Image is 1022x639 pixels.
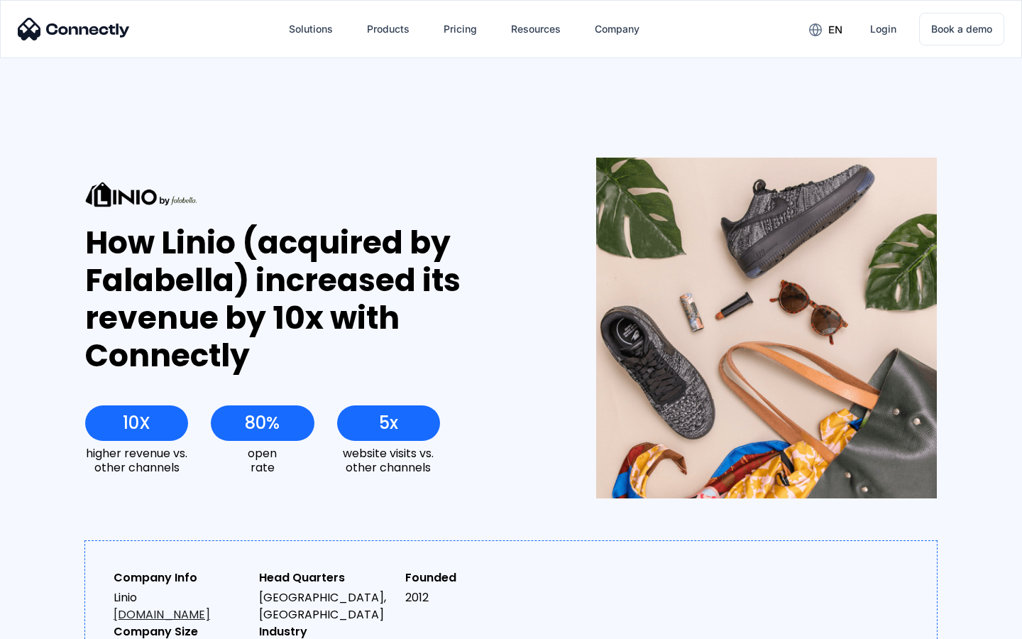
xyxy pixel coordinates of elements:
a: Book a demo [919,13,1004,45]
div: Founded [405,569,539,586]
ul: Language list [28,614,85,634]
div: higher revenue vs. other channels [85,447,188,474]
div: open rate [211,447,314,474]
div: en [828,20,842,40]
div: 10X [123,413,150,433]
div: Pricing [444,19,477,39]
div: 80% [245,413,280,433]
div: 2012 [405,589,539,606]
a: Pricing [432,12,488,46]
div: Login [870,19,896,39]
img: Connectly Logo [18,18,130,40]
div: Solutions [289,19,333,39]
div: Resources [511,19,561,39]
div: Linio [114,589,248,623]
a: Login [859,12,908,46]
div: Company Info [114,569,248,586]
a: [DOMAIN_NAME] [114,606,210,623]
div: Products [367,19,410,39]
div: Company [595,19,639,39]
div: website visits vs. other channels [337,447,440,474]
aside: Language selected: English [14,614,85,634]
div: How Linio (acquired by Falabella) increased its revenue by 10x with Connectly [85,224,544,374]
div: Head Quarters [259,569,393,586]
div: 5x [379,413,398,433]
div: [GEOGRAPHIC_DATA], [GEOGRAPHIC_DATA] [259,589,393,623]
